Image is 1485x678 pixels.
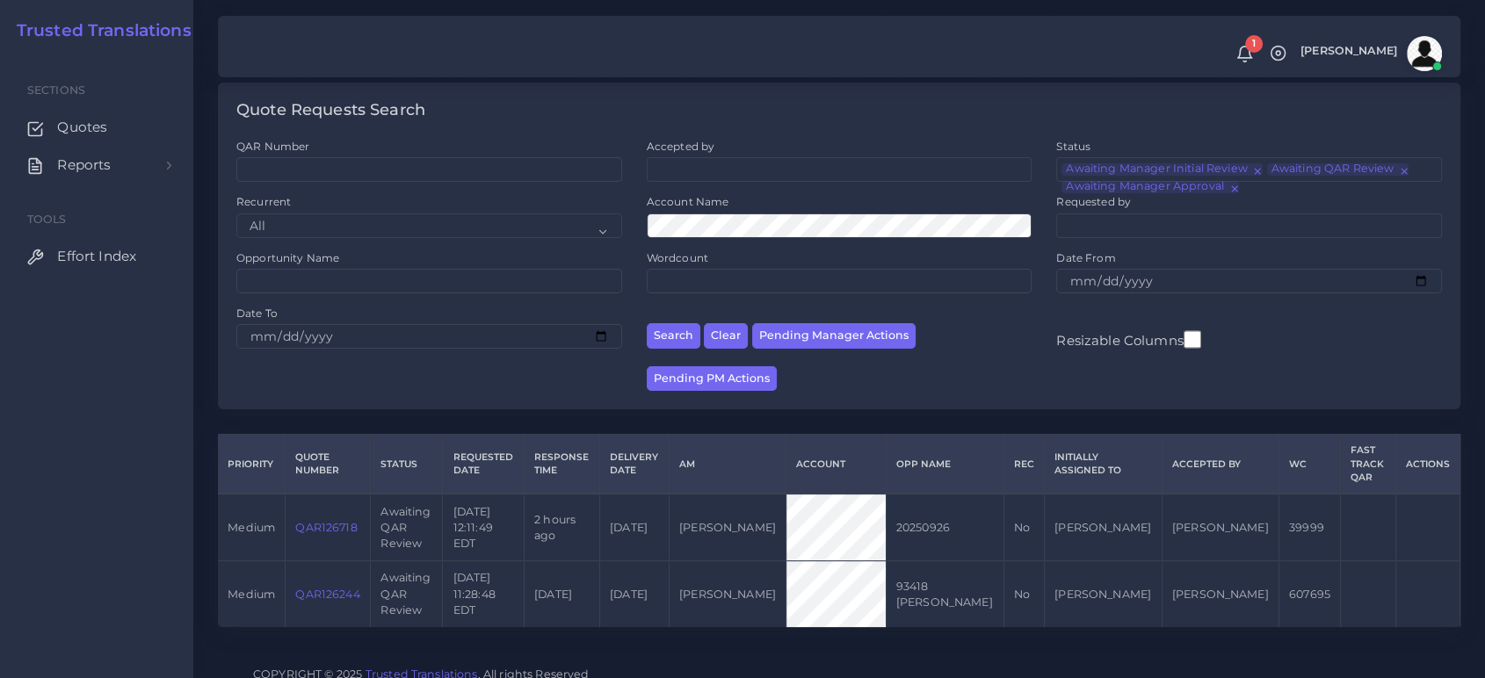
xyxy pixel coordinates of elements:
td: [PERSON_NAME] [1044,561,1162,627]
span: 1 [1245,35,1263,53]
label: Date From [1056,250,1115,265]
th: WC [1279,435,1340,494]
th: Account [786,435,887,494]
label: Date To [236,306,278,321]
li: Awaiting Manager Approval [1061,181,1238,193]
a: [PERSON_NAME]avatar [1292,36,1448,71]
span: Effort Index [57,247,136,266]
th: Status [371,435,443,494]
th: Actions [1395,435,1460,494]
td: [DATE] [599,561,669,627]
td: Awaiting QAR Review [371,494,443,560]
th: Opp Name [886,435,1003,494]
td: No [1003,561,1044,627]
th: REC [1003,435,1044,494]
td: 93418 [PERSON_NAME] [886,561,1003,627]
td: 39999 [1279,494,1340,560]
span: Quotes [57,118,107,137]
span: medium [228,588,275,601]
th: Accepted by [1162,435,1279,494]
button: Pending PM Actions [647,366,777,392]
td: [PERSON_NAME] [669,494,786,560]
h4: Quote Requests Search [236,101,425,120]
label: Accepted by [647,139,715,154]
td: No [1003,494,1044,560]
td: Awaiting QAR Review [371,561,443,627]
label: Status [1056,139,1090,154]
label: Resizable Columns [1056,328,1200,350]
th: Priority [218,435,286,494]
span: Tools [27,213,67,226]
a: QAR126244 [295,588,359,601]
td: 607695 [1279,561,1340,627]
th: Delivery Date [599,435,669,494]
li: Awaiting QAR Review [1267,163,1409,176]
span: Reports [57,155,111,175]
td: [PERSON_NAME] [1162,561,1279,627]
a: Quotes [13,109,180,146]
span: medium [228,521,275,534]
button: Clear [704,323,748,349]
th: Requested Date [443,435,524,494]
li: Awaiting Manager Initial Review [1061,163,1262,176]
td: [PERSON_NAME] [669,561,786,627]
a: Reports [13,147,180,184]
span: Sections [27,83,85,97]
label: Account Name [647,194,729,209]
button: Pending Manager Actions [752,323,916,349]
button: Search [647,323,700,349]
label: Recurrent [236,194,291,209]
th: Response Time [524,435,599,494]
td: [PERSON_NAME] [1044,494,1162,560]
td: [PERSON_NAME] [1162,494,1279,560]
input: Resizable Columns [1184,328,1201,350]
th: Quote Number [286,435,371,494]
label: Wordcount [647,250,708,265]
th: Fast Track QAR [1341,435,1396,494]
th: AM [669,435,786,494]
img: avatar [1407,36,1442,71]
td: [DATE] 12:11:49 EDT [443,494,524,560]
a: QAR126718 [295,521,357,534]
a: 1 [1229,45,1260,63]
label: Opportunity Name [236,250,339,265]
td: 2 hours ago [524,494,599,560]
label: Requested by [1056,194,1131,209]
th: Initially Assigned to [1044,435,1162,494]
label: QAR Number [236,139,309,154]
a: Trusted Translations [4,21,192,41]
a: Effort Index [13,238,180,275]
td: [DATE] 11:28:48 EDT [443,561,524,627]
td: [DATE] [599,494,669,560]
td: 20250926 [886,494,1003,560]
span: [PERSON_NAME] [1300,46,1397,57]
td: [DATE] [524,561,599,627]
